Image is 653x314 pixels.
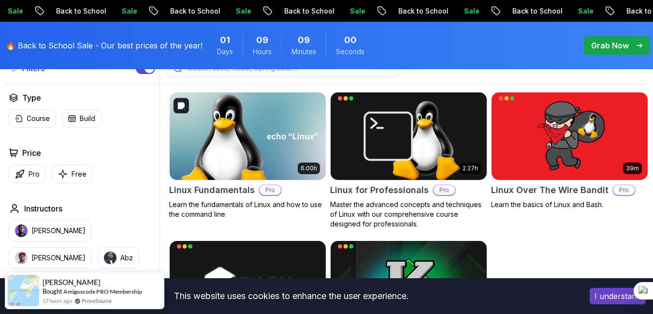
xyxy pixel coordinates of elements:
[104,252,116,264] img: instructor img
[501,6,567,16] p: Back to School
[27,114,50,123] p: Course
[15,252,28,264] img: instructor img
[82,297,112,305] a: ProveSource
[434,185,455,195] p: Pro
[24,203,62,214] h2: Instructors
[22,92,41,104] h2: Type
[72,169,87,179] p: Free
[169,183,255,197] h2: Linux Fundamentals
[8,275,39,306] img: provesource social proof notification image
[260,185,281,195] p: Pro
[331,92,487,180] img: Linux for Professionals card
[492,92,648,180] img: Linux Over The Wire Bandit card
[256,33,268,47] span: 9 Hours
[43,287,62,295] span: Bought
[169,92,326,219] a: Linux Fundamentals card6.00hLinux FundamentalsProLearn the fundamentals of Linux and how to use t...
[225,6,256,16] p: Sale
[339,6,370,16] p: Sale
[298,33,310,47] span: 9 Minutes
[491,183,609,197] h2: Linux Over The Wire Bandit
[159,6,225,16] p: Back to School
[62,109,102,128] button: Build
[567,6,598,16] p: Sale
[217,47,233,57] span: Days
[273,6,339,16] p: Back to School
[9,220,92,241] button: instructor img[PERSON_NAME]
[111,6,142,16] p: Sale
[626,164,639,172] p: 39m
[291,47,316,57] span: Minutes
[29,169,40,179] p: Pro
[491,200,648,209] p: Learn the basics of Linux and Bash.
[7,285,575,307] div: This website uses cookies to enhance the user experience.
[491,92,648,209] a: Linux Over The Wire Bandit card39mLinux Over The Wire BanditProLearn the basics of Linux and Bash.
[330,183,429,197] h2: Linux for Professionals
[43,297,72,305] span: 17 hours ago
[9,109,56,128] button: Course
[253,47,272,57] span: Hours
[590,288,646,304] button: Accept cookies
[387,6,453,16] p: Back to School
[43,278,101,286] span: [PERSON_NAME]
[330,200,487,229] p: Master the advanced concepts and techniques of Linux with our comprehensive course designed for p...
[453,6,484,16] p: Sale
[591,40,629,51] p: Grab Now
[9,164,46,183] button: Pro
[22,147,41,159] h2: Price
[613,185,635,195] p: Pro
[45,6,111,16] p: Back to School
[344,33,357,47] span: 0 Seconds
[31,253,86,263] p: [PERSON_NAME]
[6,40,203,51] p: 🔥 Back to School Sale - Our best prices of the year!
[166,90,330,182] img: Linux Fundamentals card
[98,247,139,269] button: instructor imgAbz
[120,253,133,263] p: Abz
[336,47,364,57] span: Seconds
[330,92,487,229] a: Linux for Professionals card2.27hLinux for ProfessionalsProMaster the advanced concepts and techn...
[169,200,326,219] p: Learn the fundamentals of Linux and how to use the command line
[9,247,92,269] button: instructor img[PERSON_NAME]
[52,164,93,183] button: Free
[301,164,317,172] p: 6.00h
[15,224,28,237] img: instructor img
[63,288,142,295] a: Amigoscode PRO Membership
[80,114,95,123] p: Build
[220,33,230,47] span: 1 Days
[463,164,478,172] p: 2.27h
[31,226,86,236] p: [PERSON_NAME]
